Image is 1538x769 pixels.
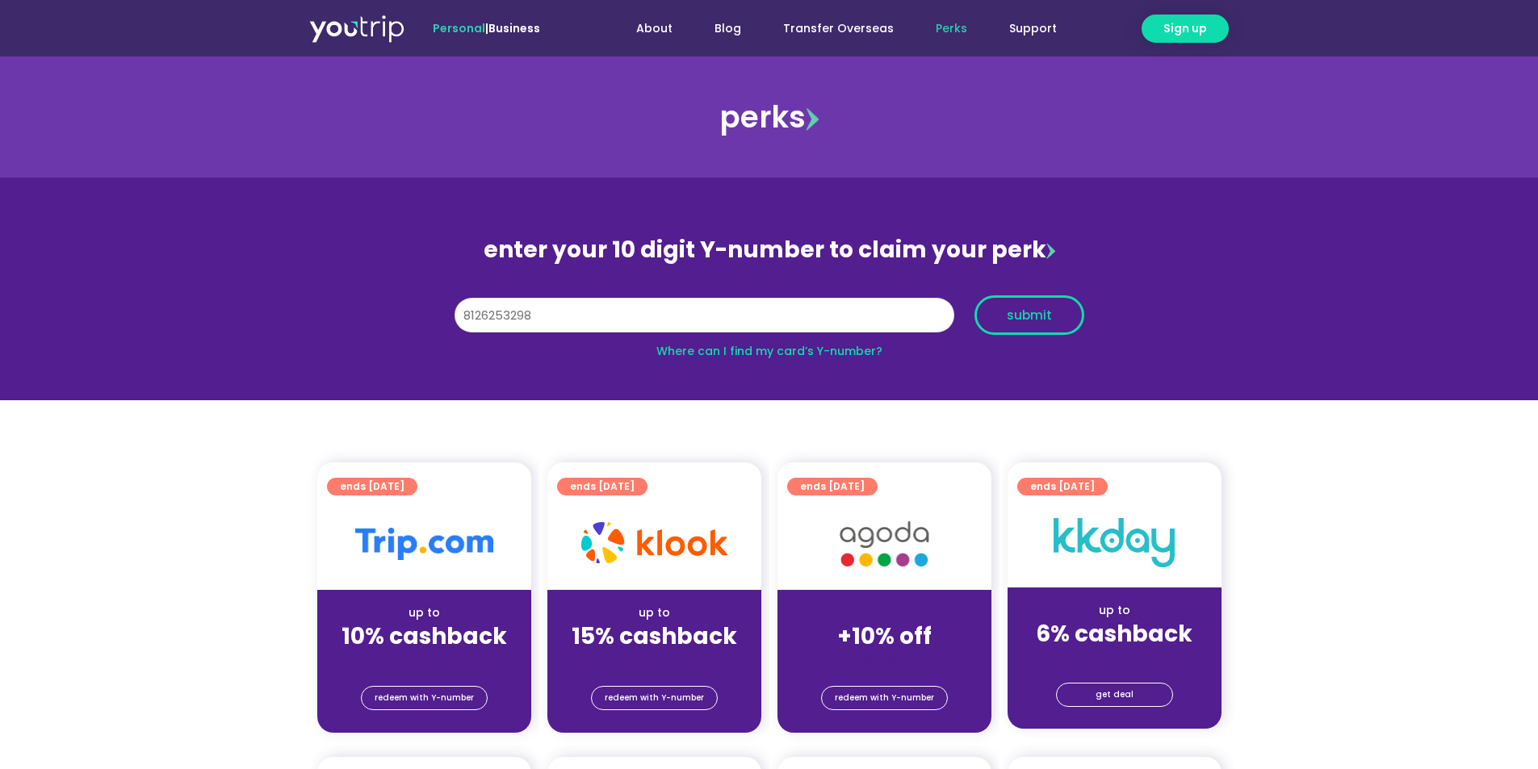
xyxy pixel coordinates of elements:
span: up to [870,604,899,621]
a: ends [DATE] [327,478,417,495]
a: Business [488,20,540,36]
a: get deal [1056,683,1173,707]
a: Support [988,14,1078,44]
div: (for stays only) [330,651,518,668]
span: get deal [1096,683,1134,706]
span: ends [DATE] [800,478,865,495]
span: redeem with Y-number [835,687,934,709]
span: submit [1007,309,1052,321]
button: submit [974,295,1084,335]
a: redeem with Y-number [361,686,488,710]
span: redeem with Y-number [605,687,704,709]
div: up to [330,604,518,621]
a: ends [DATE] [787,478,878,495]
a: ends [DATE] [1017,478,1108,495]
a: redeem with Y-number [591,686,718,710]
strong: 10% cashback [342,621,507,652]
a: Sign up [1142,15,1229,43]
input: 10 digit Y-number (e.g. 8123456789) [455,298,954,333]
span: Personal [433,20,485,36]
a: Perks [915,14,988,44]
span: ends [DATE] [340,478,404,495]
a: redeem with Y-number [821,686,948,710]
span: | [433,20,540,36]
a: Blog [694,14,762,44]
div: (for stays only) [790,651,979,668]
span: redeem with Y-number [375,687,474,709]
div: enter your 10 digit Y-number to claim your perk [446,229,1092,271]
div: (for stays only) [1020,649,1209,666]
strong: 6% cashback [1036,618,1192,650]
span: ends [DATE] [570,478,635,495]
nav: Menu [584,14,1078,44]
strong: +10% off [837,621,932,652]
span: Sign up [1163,20,1207,37]
a: ends [DATE] [557,478,647,495]
form: Y Number [455,295,1084,347]
a: Transfer Overseas [762,14,915,44]
div: up to [560,604,748,621]
div: up to [1020,602,1209,619]
strong: 15% cashback [572,621,737,652]
a: Where can I find my card’s Y-number? [656,343,882,359]
div: (for stays only) [560,651,748,668]
a: About [615,14,694,44]
span: ends [DATE] [1030,478,1095,495]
